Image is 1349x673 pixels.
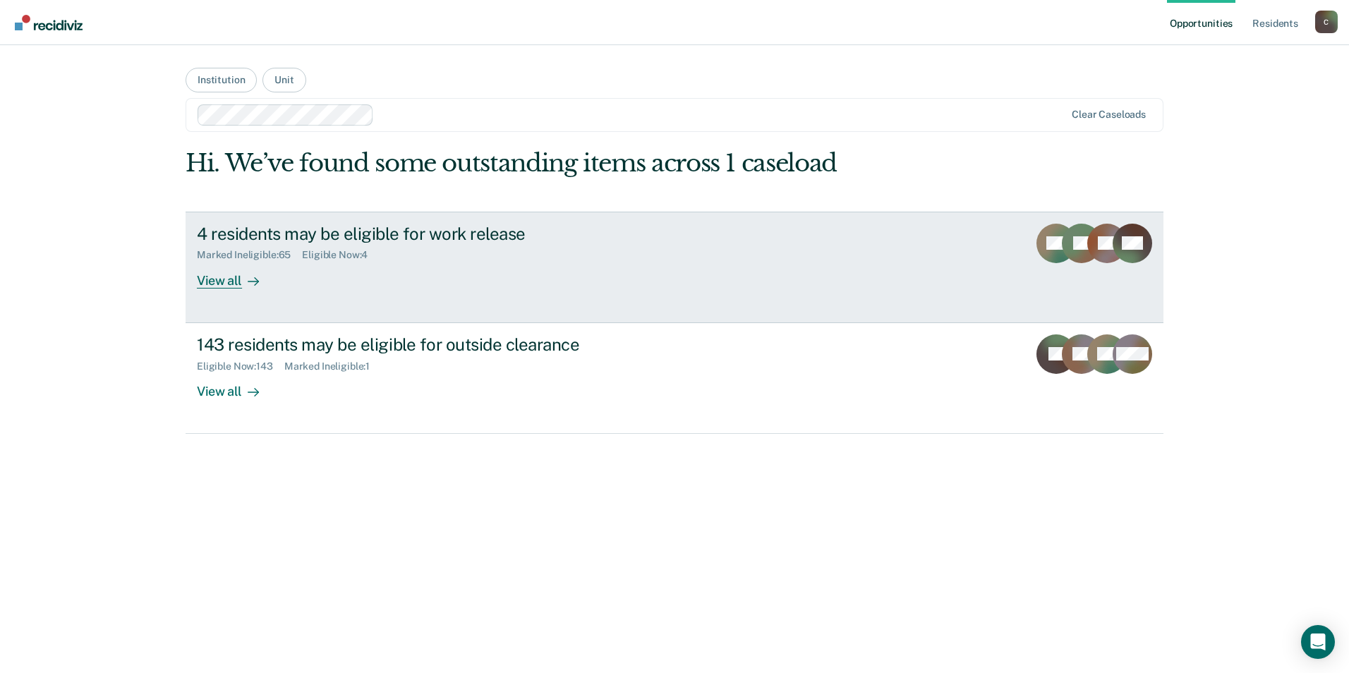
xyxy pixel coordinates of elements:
[302,249,379,261] div: Eligible Now : 4
[197,334,692,355] div: 143 residents may be eligible for outside clearance
[15,15,83,30] img: Recidiviz
[197,224,692,244] div: 4 residents may be eligible for work release
[262,68,306,92] button: Unit
[197,249,302,261] div: Marked Ineligible : 65
[186,149,968,178] div: Hi. We’ve found some outstanding items across 1 caseload
[197,372,276,399] div: View all
[284,360,381,372] div: Marked Ineligible : 1
[1315,11,1338,33] button: Profile dropdown button
[197,261,276,289] div: View all
[1072,109,1146,121] div: Clear caseloads
[186,68,257,92] button: Institution
[197,360,284,372] div: Eligible Now : 143
[186,323,1163,434] a: 143 residents may be eligible for outside clearanceEligible Now:143Marked Ineligible:1View all
[186,212,1163,323] a: 4 residents may be eligible for work releaseMarked Ineligible:65Eligible Now:4View all
[1315,11,1338,33] div: C
[1301,625,1335,659] div: Open Intercom Messenger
